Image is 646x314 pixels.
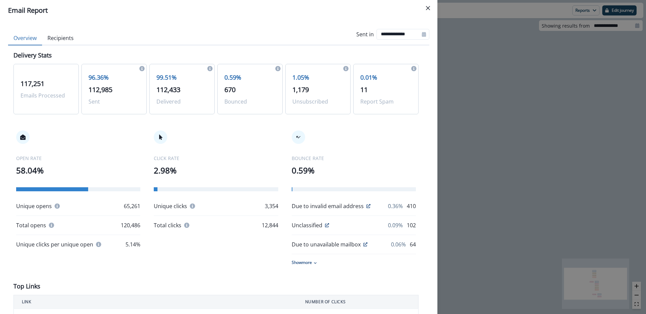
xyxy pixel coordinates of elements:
[297,295,419,309] th: NUMBER OF CLICKS
[121,221,140,229] p: 120,486
[407,221,416,229] p: 102
[13,282,40,291] p: Top Links
[224,73,276,82] p: 0.59%
[156,85,180,94] span: 112,433
[125,240,140,248] p: 5.14%
[8,5,429,15] div: Email Report
[8,31,42,45] button: Overview
[292,164,416,176] p: 0.59%
[388,221,403,229] p: 0.09%
[16,240,93,248] p: Unique clicks per unique open
[410,240,416,248] p: 64
[88,85,112,94] span: 112,985
[356,30,374,38] p: Sent in
[154,221,181,229] p: Total clicks
[292,260,312,266] p: Show more
[156,97,208,106] p: Delivered
[156,73,208,82] p: 99.51%
[292,202,364,210] p: Due to invalid email address
[154,164,278,176] p: 2.98%
[388,202,403,210] p: 0.36%
[124,202,140,210] p: 65,261
[224,85,236,94] span: 670
[88,73,140,82] p: 96.36%
[16,155,140,162] p: OPEN RATE
[42,31,79,45] button: Recipients
[292,240,361,248] p: Due to unavailable mailbox
[292,73,344,82] p: 1.05%
[292,85,309,94] span: 1,179
[224,97,276,106] p: Bounced
[13,51,52,60] p: Delivery Stats
[292,97,344,106] p: Unsubscribed
[154,155,278,162] p: CLICK RATE
[21,79,44,88] span: 117,251
[88,97,140,106] p: Sent
[360,73,411,82] p: 0.01%
[16,164,140,176] p: 58.04%
[16,221,46,229] p: Total opens
[14,295,297,309] th: LINK
[265,202,278,210] p: 3,354
[154,202,187,210] p: Unique clicks
[16,202,52,210] p: Unique opens
[360,97,411,106] p: Report Spam
[292,155,416,162] p: BOUNCE RATE
[423,3,433,13] button: Close
[407,202,416,210] p: 410
[21,91,72,100] p: Emails Processed
[360,85,368,94] span: 11
[391,240,406,248] p: 0.06%
[292,221,322,229] p: Unclassified
[262,221,278,229] p: 12,844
